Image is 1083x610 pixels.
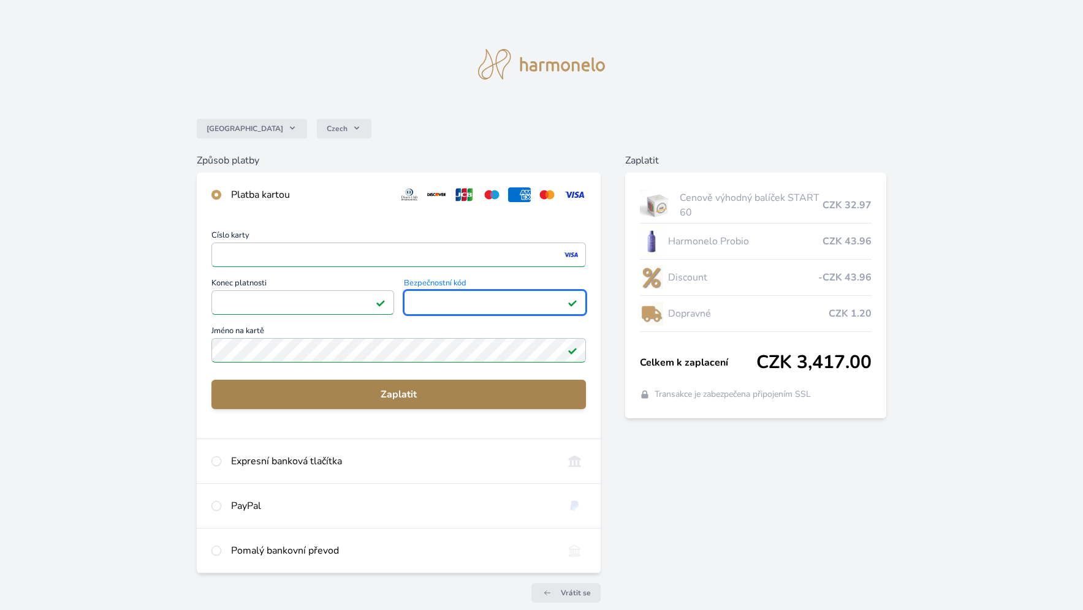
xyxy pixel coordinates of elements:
img: start.jpg [640,190,675,220]
span: CZK 43.96 [823,234,872,249]
div: Platba kartou [231,187,388,202]
span: -CZK 43.96 [818,270,872,285]
img: Platné pole [376,298,386,307]
span: Transakce je zabezpečena připojením SSL [655,388,811,401]
div: PayPal [231,499,553,513]
img: logo.svg [478,49,606,80]
input: Jméno na kartěPlatné pole [211,338,586,363]
span: Číslo karty [211,232,586,243]
span: Celkem k zaplacení [640,355,756,370]
img: paypal.svg [563,499,586,513]
img: amex.svg [508,187,531,202]
span: Vrátit se [561,588,591,598]
img: visa [563,249,579,260]
h6: Způsob platby [197,153,601,168]
img: maestro.svg [481,187,503,202]
img: discount-lo.png [640,262,663,293]
h6: Zaplatit [625,153,886,168]
iframe: Iframe pro číslo karty [217,246,580,263]
img: discover.svg [425,187,448,202]
span: Dopravné [668,306,829,321]
span: CZK 32.97 [823,198,872,213]
img: diners.svg [398,187,421,202]
img: bankTransfer_IBAN.svg [563,543,586,558]
img: Platné pole [568,345,577,355]
iframe: Iframe pro datum vypršení platnosti [217,294,388,311]
span: Czech [327,124,348,134]
span: Zaplatit [221,387,576,402]
span: Bezpečnostní kód [404,279,586,290]
span: Discount [668,270,818,285]
span: Konec platnosti [211,279,393,290]
iframe: Iframe pro bezpečnostní kód [409,294,580,311]
button: [GEOGRAPHIC_DATA] [197,119,307,138]
img: onlineBanking_CZ.svg [563,454,586,469]
img: jcb.svg [453,187,476,202]
button: Czech [317,119,371,138]
button: Zaplatit [211,380,586,409]
span: CZK 1.20 [829,306,872,321]
span: Harmonelo Probio [668,234,823,249]
img: visa.svg [563,187,586,202]
span: Jméno na kartě [211,327,586,338]
img: delivery-lo.png [640,298,663,329]
a: Vrátit se [531,583,601,603]
span: [GEOGRAPHIC_DATA] [207,124,283,134]
span: CZK 3,417.00 [756,352,872,374]
div: Expresní banková tlačítka [231,454,553,469]
img: CLEAN_PROBIO_se_stinem_x-lo.jpg [640,226,663,257]
img: mc.svg [536,187,558,202]
div: Pomalý bankovní převod [231,543,553,558]
img: Platné pole [568,298,577,307]
span: Cenově výhodný balíček START 60 [680,190,823,220]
